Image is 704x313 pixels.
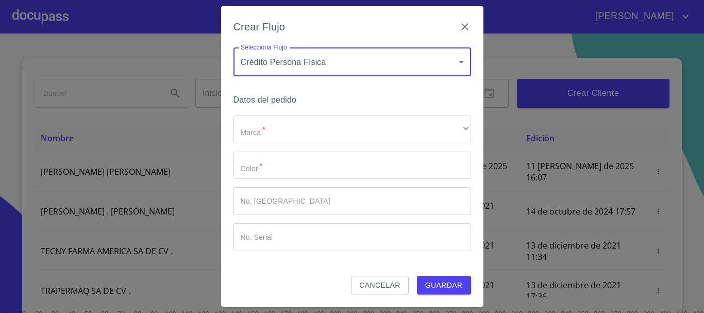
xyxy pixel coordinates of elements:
div: ​ [233,116,471,143]
div: Crédito Persona Física [233,47,471,76]
button: Cancelar [351,276,408,295]
h6: Datos del pedido [233,93,471,107]
h6: Crear Flujo [233,19,286,35]
span: Guardar [425,279,463,292]
span: Cancelar [359,279,400,292]
button: Guardar [417,276,471,295]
